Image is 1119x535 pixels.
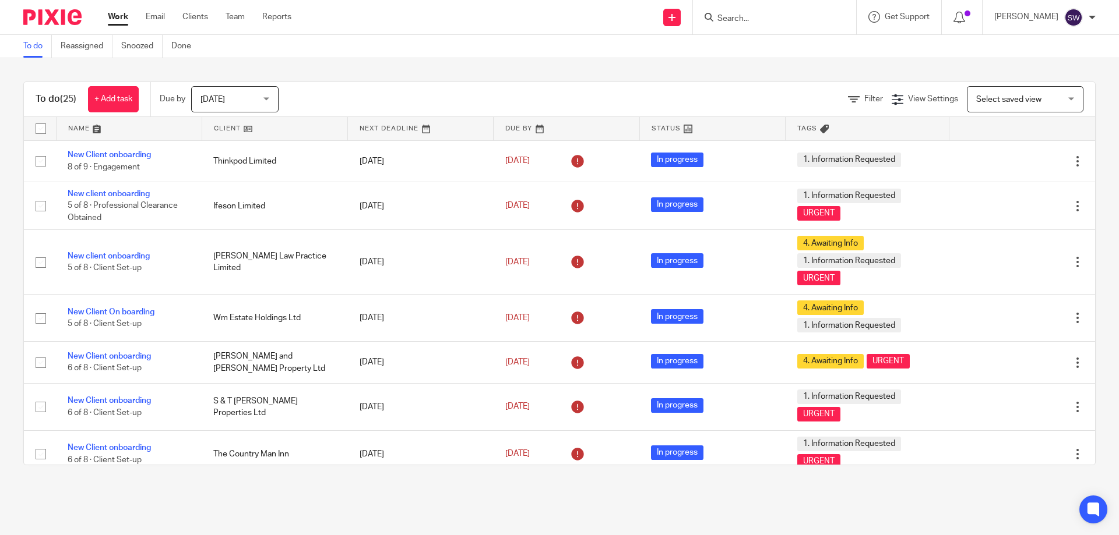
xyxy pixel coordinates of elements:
[651,309,703,324] span: In progress
[864,95,883,103] span: Filter
[797,318,901,332] span: 1. Information Requested
[68,252,150,260] a: New client onboarding
[68,352,151,360] a: New Client onboarding
[797,354,864,369] span: 4. Awaiting Info
[121,35,163,58] a: Snoozed
[202,383,347,430] td: S & T [PERSON_NAME] Properties Ltd
[68,396,151,405] a: New Client onboarding
[68,264,142,272] span: 5 of 8 · Client Set-up
[885,13,930,21] span: Get Support
[651,153,703,167] span: In progress
[68,190,150,198] a: New client onboarding
[867,354,910,369] span: URGENT
[68,456,142,464] span: 6 of 8 · Client Set-up
[68,151,151,159] a: New Client onboarding
[797,437,901,451] span: 1. Information Requested
[797,271,840,285] span: URGENT
[68,320,142,328] span: 5 of 8 · Client Set-up
[797,206,840,221] span: URGENT
[348,182,494,229] td: [DATE]
[797,253,901,268] span: 1. Information Requested
[108,11,128,23] a: Work
[651,398,703,413] span: In progress
[262,11,291,23] a: Reports
[200,95,225,104] span: [DATE]
[88,86,139,112] a: + Add task
[160,93,185,105] p: Due by
[505,358,530,366] span: [DATE]
[651,253,703,268] span: In progress
[908,95,958,103] span: View Settings
[505,157,530,165] span: [DATE]
[202,182,347,229] td: Ifeson Limited
[68,308,154,316] a: New Client On boarding
[60,94,76,104] span: (25)
[348,342,494,383] td: [DATE]
[348,230,494,295] td: [DATE]
[146,11,165,23] a: Email
[797,189,901,203] span: 1. Information Requested
[202,342,347,383] td: [PERSON_NAME] and [PERSON_NAME] Property Ltd
[171,35,200,58] a: Done
[348,295,494,342] td: [DATE]
[202,295,347,342] td: Wm Estate Holdings Ltd
[68,202,178,222] span: 5 of 8 · Professional Clearance Obtained
[797,125,817,132] span: Tags
[348,430,494,477] td: [DATE]
[202,430,347,477] td: The Country Man Inn
[348,383,494,430] td: [DATE]
[651,354,703,369] span: In progress
[68,409,142,417] span: 6 of 8 · Client Set-up
[1064,8,1083,27] img: svg%3E
[797,389,901,404] span: 1. Information Requested
[36,93,76,105] h1: To do
[202,140,347,182] td: Thinkpod Limited
[797,454,840,469] span: URGENT
[505,258,530,266] span: [DATE]
[976,95,1041,104] span: Select saved view
[797,236,864,250] span: 4. Awaiting Info
[716,14,821,24] input: Search
[23,35,52,58] a: To do
[505,201,530,210] span: [DATE]
[68,364,142,373] span: 6 of 8 · Client Set-up
[226,11,245,23] a: Team
[68,444,151,452] a: New Client onboarding
[505,314,530,322] span: [DATE]
[68,163,140,171] span: 8 of 9 · Engagement
[202,230,347,295] td: [PERSON_NAME] Law Practice Limited
[505,403,530,411] span: [DATE]
[348,140,494,182] td: [DATE]
[505,450,530,458] span: [DATE]
[651,445,703,460] span: In progress
[182,11,208,23] a: Clients
[651,197,703,212] span: In progress
[797,153,901,167] span: 1. Information Requested
[61,35,112,58] a: Reassigned
[23,9,82,25] img: Pixie
[797,407,840,421] span: URGENT
[797,300,864,315] span: 4. Awaiting Info
[994,11,1058,23] p: [PERSON_NAME]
